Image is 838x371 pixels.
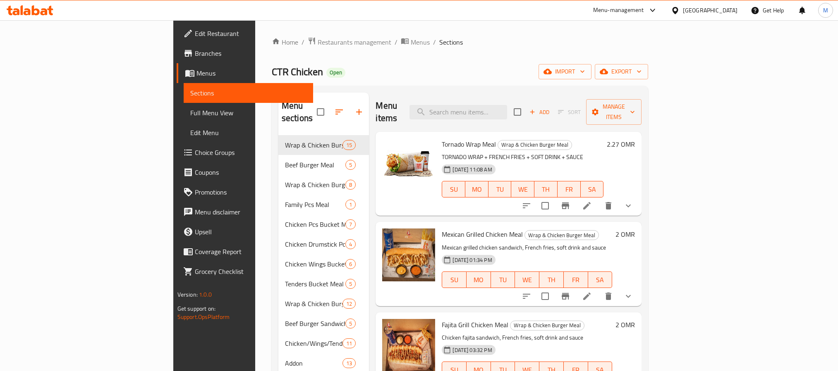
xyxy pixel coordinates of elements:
[382,138,435,191] img: Tornado Wrap Meal
[177,162,313,182] a: Coupons
[195,187,306,197] span: Promotions
[449,256,495,264] span: [DATE] 01:34 PM
[601,67,642,77] span: export
[184,123,313,143] a: Edit Menu
[285,239,345,249] span: Chicken Drumstick Pcs Bucket Meal
[345,259,356,269] div: items
[312,103,329,121] span: Select all sections
[308,37,391,48] a: Restaurants management
[285,140,342,150] span: Wrap & Chicken Burger Meal
[345,160,356,170] div: items
[177,143,313,162] a: Choice Groups
[195,247,306,257] span: Coverage Report
[511,181,534,197] button: WE
[409,105,507,119] input: search
[345,319,356,328] div: items
[199,289,212,300] span: 1.0.0
[509,103,526,121] span: Select section
[346,320,355,328] span: 5
[411,37,430,47] span: Menus
[534,181,558,197] button: TH
[623,201,633,211] svg: Show Choices
[465,181,488,197] button: MO
[593,5,644,15] div: Menu-management
[285,358,342,368] span: Addon
[553,106,586,119] span: Select section first
[285,259,345,269] span: Chicken Wings Bucket Meal
[395,37,397,47] li: /
[445,274,463,286] span: SU
[285,160,345,170] span: Beef Burger Meal
[285,338,342,348] span: Chicken/Wings/Tenders Pcs Only
[494,274,512,286] span: TU
[285,319,345,328] div: Beef Burger Sandwich
[345,279,356,289] div: items
[346,201,355,209] span: 1
[345,239,356,249] div: items
[536,197,554,214] span: Select to update
[510,321,584,330] span: Wrap & Chicken Burger Meal
[346,181,355,189] span: 8
[342,299,356,309] div: items
[515,271,539,288] button: WE
[491,271,515,288] button: TU
[591,274,609,286] span: SA
[470,274,488,286] span: MO
[439,37,463,47] span: Sections
[345,180,356,190] div: items
[343,359,355,367] span: 13
[195,167,306,177] span: Coupons
[536,288,554,305] span: Select to update
[177,312,230,322] a: Support.OpsPlatform
[278,274,369,294] div: Tenders Bucket Meal5
[584,183,601,195] span: SA
[376,100,400,124] h2: Menu items
[190,108,306,118] span: Full Menu View
[285,200,345,209] span: Family Pcs Meal
[195,147,306,157] span: Choice Groups
[382,228,435,281] img: Mexican Grilled Chicken Meal
[343,141,355,149] span: 15
[184,103,313,123] a: Full Menu View
[515,183,531,195] span: WE
[623,291,633,301] svg: Show Choices
[326,68,345,78] div: Open
[272,37,648,48] nav: breadcrumb
[285,279,345,289] span: Tenders Bucket Meal
[343,340,355,347] span: 11
[588,271,613,288] button: SA
[285,219,345,229] span: Chicken Pcs Bucket Meal
[442,181,465,197] button: SU
[442,152,603,162] p: TORNADO WRAP + FRENCH FRIES + SOFT DRINK + SAUCE
[401,37,430,48] a: Menus
[177,242,313,262] a: Coverage Report
[555,286,575,306] button: Branch-specific-item
[278,135,369,155] div: Wrap & Chicken Burger Meal15
[607,138,635,150] h6: 2.27 OMR
[567,274,585,286] span: FR
[177,262,313,281] a: Grocery Checklist
[615,228,635,240] h6: 2 OMR
[342,358,356,368] div: items
[558,181,581,197] button: FR
[498,140,572,150] div: Wrap & Chicken Burger Meal
[599,196,618,216] button: delete
[442,138,496,150] span: Tornado Wrap Meal
[190,88,306,98] span: Sections
[823,6,828,15] span: M
[595,64,648,79] button: export
[345,200,356,209] div: items
[177,63,313,83] a: Menus
[510,321,584,331] div: Wrap & Chicken Burger Meal
[593,102,635,122] span: Manage items
[278,175,369,195] div: Wrap & Chicken Burger & Chicken/Tenders/Wings Pcs Meal8
[618,286,638,306] button: show more
[539,64,591,79] button: import
[177,24,313,43] a: Edit Restaurant
[586,99,642,125] button: Manage items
